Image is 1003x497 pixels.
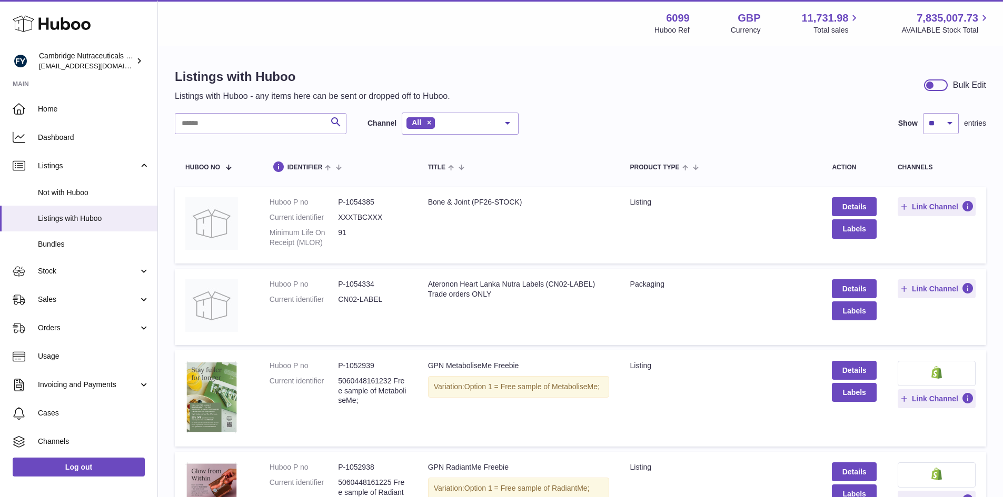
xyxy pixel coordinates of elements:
div: Bone & Joint (PF26-STOCK) [428,197,609,207]
label: Channel [368,118,396,128]
div: Ateronon Heart Lanka Nutra Labels (CN02-LABEL) Trade orders ONLY [428,279,609,299]
dt: Huboo P no [270,197,338,207]
dd: P-1052939 [338,361,406,371]
span: [EMAIL_ADDRESS][DOMAIN_NAME] [39,62,155,70]
span: 11,731.98 [801,11,848,25]
a: Details [832,462,877,481]
span: Link Channel [912,394,958,403]
dt: Current identifier [270,295,338,305]
div: packaging [630,279,811,289]
img: Bone & Joint (PF26-STOCK) [185,197,238,250]
span: Dashboard [38,133,150,143]
dd: XXXTBCXXX [338,212,406,222]
dd: 5060448161232 Free sample of MetaboliseMe; [338,376,406,406]
span: Orders [38,323,138,333]
div: Huboo Ref [654,25,690,35]
a: Details [832,279,877,298]
span: Product Type [630,164,680,171]
div: Bulk Edit [953,79,986,91]
h1: Listings with Huboo [175,68,450,85]
span: Listings [38,161,138,171]
span: Total sales [813,25,860,35]
img: GPN MetaboliseMe Freebie [185,361,238,433]
span: Invoicing and Payments [38,380,138,390]
div: GPN RadiantMe Freebie [428,462,609,472]
dd: CN02-LABEL [338,295,406,305]
dd: P-1052938 [338,462,406,472]
dt: Current identifier [270,376,338,406]
span: Listings with Huboo [38,214,150,224]
strong: 6099 [666,11,690,25]
button: Link Channel [898,197,976,216]
div: GPN MetaboliseMe Freebie [428,361,609,371]
img: shopify-small.png [931,468,942,480]
button: Labels [832,301,877,320]
div: channels [898,164,976,171]
div: listing [630,462,811,472]
span: identifier [287,164,323,171]
span: Option 1 = Free sample of RadiantMe; [464,484,590,492]
span: 7,835,007.73 [917,11,978,25]
img: shopify-small.png [931,366,942,379]
img: Ateronon Heart Lanka Nutra Labels (CN02-LABEL) Trade orders ONLY [185,279,238,332]
span: Sales [38,295,138,305]
dt: Current identifier [270,212,338,222]
span: Home [38,104,150,114]
dd: P-1054385 [338,197,406,207]
span: entries [964,118,986,128]
span: Link Channel [912,284,958,293]
dt: Huboo P no [270,462,338,472]
span: Channels [38,437,150,447]
div: action [832,164,877,171]
label: Show [898,118,918,128]
dt: Huboo P no [270,279,338,289]
strong: GBP [738,11,760,25]
a: 11,731.98 Total sales [801,11,860,35]
dd: 91 [338,228,406,248]
span: Huboo no [185,164,220,171]
dt: Huboo P no [270,361,338,371]
button: Labels [832,219,877,238]
span: Not with Huboo [38,188,150,198]
span: All [412,118,421,127]
span: AVAILABLE Stock Total [901,25,990,35]
span: Usage [38,351,150,361]
div: listing [630,361,811,371]
img: huboo@camnutra.com [13,53,28,69]
a: Log out [13,458,145,476]
a: Details [832,361,877,380]
span: Option 1 = Free sample of MetaboliseMe; [464,382,600,391]
a: 7,835,007.73 AVAILABLE Stock Total [901,11,990,35]
span: title [428,164,445,171]
div: listing [630,197,811,207]
p: Listings with Huboo - any items here can be sent or dropped off to Huboo. [175,90,450,102]
span: Bundles [38,239,150,249]
a: Details [832,197,877,216]
button: Link Channel [898,279,976,298]
div: Variation: [428,376,609,398]
button: Labels [832,383,877,402]
span: Link Channel [912,202,958,211]
span: Stock [38,266,138,276]
button: Link Channel [898,389,976,408]
div: Cambridge Nutraceuticals Ltd [39,51,134,71]
span: Cases [38,408,150,418]
div: Currency [731,25,761,35]
dd: P-1054334 [338,279,406,289]
dt: Minimum Life On Receipt (MLOR) [270,228,338,248]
